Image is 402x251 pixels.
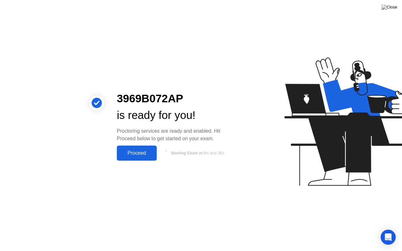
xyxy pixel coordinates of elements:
[160,147,234,159] button: Starting Exam in9m and 36s
[117,107,234,124] div: is ready for you!
[117,146,157,161] button: Proceed
[117,127,234,142] div: Proctoring services are ready and enabled. Hit Proceed below to get started on your exam.
[381,230,396,245] div: Open Intercom Messenger
[117,90,234,107] div: 3969B072AP
[119,150,155,156] div: Proceed
[203,151,224,155] span: 9m and 36s
[382,5,397,10] img: Close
